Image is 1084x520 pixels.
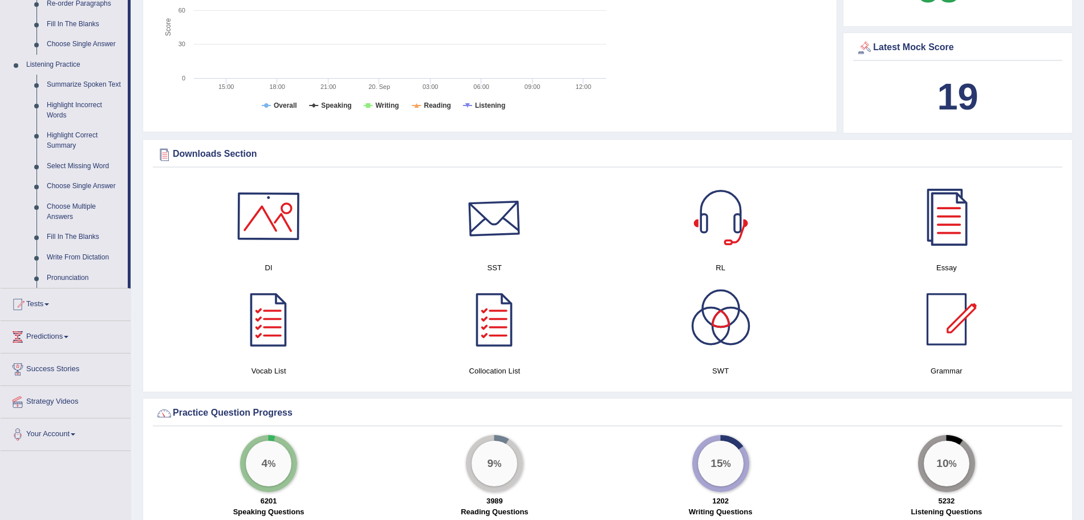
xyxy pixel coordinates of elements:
label: Speaking Questions [233,506,305,517]
h4: Essay [839,262,1054,274]
strong: 3989 [486,497,503,505]
div: % [698,441,744,486]
a: Tests [1,289,131,317]
a: Fill In The Blanks [42,14,128,35]
h4: DI [161,262,376,274]
text: 18:00 [269,83,285,90]
a: Choose Multiple Answers [42,197,128,227]
label: Listening Questions [911,506,982,517]
text: 15:00 [218,83,234,90]
a: Listening Practice [21,55,128,75]
div: Practice Question Progress [156,405,1059,422]
div: % [246,441,291,486]
a: Write From Dictation [42,247,128,268]
a: Highlight Correct Summary [42,125,128,156]
tspan: Reading [424,101,451,109]
h4: Grammar [839,365,1054,377]
h4: Collocation List [387,365,602,377]
a: Fill In The Blanks [42,227,128,247]
text: 06:00 [473,83,489,90]
a: Predictions [1,321,131,350]
text: 03:00 [423,83,439,90]
tspan: 20. Sep [368,83,390,90]
big: 10 [936,457,948,470]
h4: SST [387,262,602,274]
a: Highlight Incorrect Words [42,95,128,125]
text: 21:00 [320,83,336,90]
big: 9 [488,457,494,470]
a: Select Missing Word [42,156,128,177]
tspan: Overall [274,101,297,109]
a: Your Account [1,419,131,447]
tspan: Speaking [321,101,351,109]
a: Success Stories [1,354,131,382]
div: % [924,441,969,486]
text: 30 [178,40,185,47]
strong: 1202 [712,497,729,505]
div: Latest Mock Score [856,39,1059,56]
label: Writing Questions [689,506,753,517]
text: 09:00 [525,83,541,90]
text: 60 [178,7,185,14]
strong: 6201 [261,497,277,505]
tspan: Writing [375,101,399,109]
strong: 5232 [938,497,955,505]
a: Choose Single Answer [42,34,128,55]
a: Summarize Spoken Text [42,75,128,95]
tspan: Listening [475,101,505,109]
h4: Vocab List [161,365,376,377]
a: Strategy Videos [1,386,131,415]
a: Choose Single Answer [42,176,128,197]
tspan: Score [164,18,172,36]
a: Pronunciation [42,268,128,289]
div: % [472,441,517,486]
label: Reading Questions [461,506,528,517]
h4: SWT [614,365,828,377]
text: 0 [182,75,185,82]
h4: RL [614,262,828,274]
b: 19 [937,76,978,117]
div: Downloads Section [156,146,1059,163]
text: 12:00 [575,83,591,90]
big: 15 [711,457,722,470]
big: 4 [262,457,268,470]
